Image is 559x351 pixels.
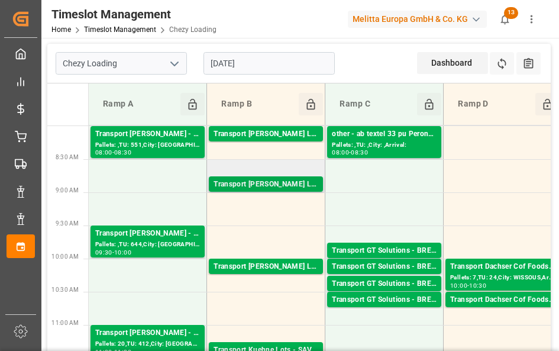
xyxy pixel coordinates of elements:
button: show 13 new notifications [492,6,518,33]
div: Transport GT Solutions - BREGER - VILLETTE-[GEOGRAPHIC_DATA] [332,278,437,290]
div: Pallets: ,TU: 644,City: [GEOGRAPHIC_DATA],Arrival: [DATE] 00:00:00 [95,240,200,250]
div: Transport GT Solutions - BREGER - CORBAS [332,245,437,257]
div: Pallets: 7,TU: 24,City: WISSOUS,Arrival: [DATE] 00:00:00 [450,273,555,283]
a: Home [51,25,71,34]
div: 08:30 [351,150,368,155]
div: - [112,250,114,255]
div: Transport [PERSON_NAME] Lots - FOURNIE - [GEOGRAPHIC_DATA][PERSON_NAME] [214,261,318,273]
span: 11:00 AM [51,320,79,326]
button: open menu [165,54,183,73]
div: Pallets: 4,TU: 28,City: Joue Les Tours,Arrival: [DATE] 00:00:00 [450,306,555,316]
a: Timeslot Management [84,25,156,34]
div: Ramp C [335,93,417,115]
div: Pallets: 5,TU: 32,City: [GEOGRAPHIC_DATA],Arrival: [DATE] 00:00:00 [332,257,437,267]
div: Transport [PERSON_NAME] - sortie 4544/[GEOGRAPHIC_DATA] - [GEOGRAPHIC_DATA] [95,327,200,339]
div: Transport GT Solutions - BREGER - CORBAS [332,261,437,273]
button: Melitta Europa GmbH & Co. KG [348,8,492,30]
span: 10:30 AM [51,286,79,293]
input: Type to search/select [56,52,187,75]
div: Transport [PERSON_NAME] Lots - [PERSON_NAME] - [GEOGRAPHIC_DATA] [214,179,318,191]
div: Pallets: ,TU: ,City: ,Arrival: [332,140,437,150]
div: - [112,150,114,155]
div: Ramp B [217,93,299,115]
div: Pallets: ,TU: 144,City: [GEOGRAPHIC_DATA],Arrival: [DATE] 00:00:00 [332,290,437,300]
div: 08:00 [95,150,112,155]
div: Melitta Europa GmbH & Co. KG [348,11,487,28]
div: Pallets: 20,TU: 412,City: [GEOGRAPHIC_DATA],Arrival: [DATE] 00:00:00 [95,339,200,349]
span: 8:30 AM [56,154,79,160]
div: Transport [PERSON_NAME] - 6139/[GEOGRAPHIC_DATA][PERSON_NAME] [95,128,200,140]
div: Transport [PERSON_NAME] Lots - [PERSON_NAME] [214,128,318,140]
div: 08:00 [332,150,349,155]
div: Transport GT Solutions - BREGER - VILLETTE-[GEOGRAPHIC_DATA] [332,294,437,306]
div: Pallets: ,TU: 56,City: [GEOGRAPHIC_DATA][PERSON_NAME],Arrival: [DATE] 00:00:00 [214,273,318,283]
div: Timeslot Management [51,5,217,23]
div: - [467,283,469,288]
span: 13 [504,7,518,19]
span: 9:30 AM [56,220,79,227]
div: 10:00 [450,283,467,288]
span: 10:00 AM [51,253,79,260]
div: Pallets: ,TU: 112,City: [GEOGRAPHIC_DATA],Arrival: [DATE] 00:00:00 [332,306,437,316]
div: 10:00 [114,250,131,255]
div: Ramp A [98,93,180,115]
div: Dashboard [417,52,488,74]
div: 10:30 [469,283,486,288]
div: Transport [PERSON_NAME] - sortie 4544/ST PIERRE DES CORPS - ST PIERRE DES CORPS [95,228,200,240]
div: Pallets: ,TU: 318,City: [GEOGRAPHIC_DATA],Arrival: [DATE] 00:00:00 [214,191,318,201]
div: 08:30 [114,150,131,155]
div: Transport Dachser Cof Foodservice - dachser affretement - WISSOUS [450,261,555,273]
button: show more [518,6,545,33]
div: Pallets: ,TU: 84,City: CARQUEFOU,Arrival: [DATE] 00:00:00 [214,140,318,150]
span: 9:00 AM [56,187,79,194]
div: Pallets: ,TU: 551,City: [GEOGRAPHIC_DATA],Arrival: [DATE] 00:00:00 [95,140,200,150]
input: DD-MM-YYYY [203,52,335,75]
div: - [349,150,351,155]
div: 09:30 [95,250,112,255]
div: Pallets: 2,TU: 52,City: [GEOGRAPHIC_DATA],Arrival: [DATE] 00:00:00 [332,273,437,283]
div: Transport Dachser Cof Foodservice - tfb - Joue Les Tours [450,294,555,306]
div: other - ab textel 33 pu Peronne - [332,128,437,140]
div: Ramp D [453,93,535,115]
